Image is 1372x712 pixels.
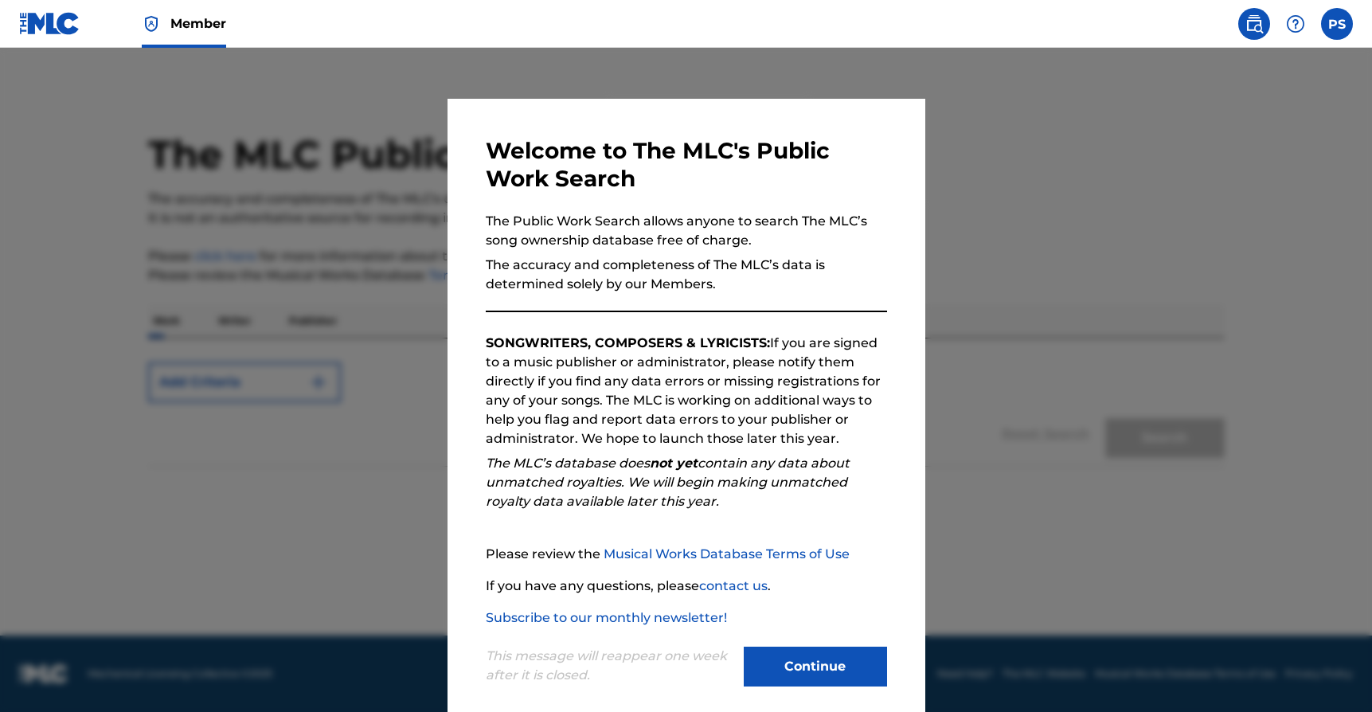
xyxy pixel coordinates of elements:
img: search [1245,14,1264,33]
strong: SONGWRITERS, COMPOSERS & LYRICISTS: [486,335,770,350]
a: Public Search [1238,8,1270,40]
a: Subscribe to our monthly newsletter! [486,610,727,625]
strong: not yet [650,456,698,471]
button: Continue [744,647,887,687]
p: The Public Work Search allows anyone to search The MLC’s song ownership database free of charge. [486,212,887,250]
img: Top Rightsholder [142,14,161,33]
img: help [1286,14,1305,33]
h3: Welcome to The MLC's Public Work Search [486,137,887,193]
a: Musical Works Database Terms of Use [604,546,850,561]
p: Please review the [486,545,887,564]
p: This message will reappear one week after it is closed. [486,647,734,685]
img: MLC Logo [19,12,80,35]
p: The accuracy and completeness of The MLC’s data is determined solely by our Members. [486,256,887,294]
a: contact us [699,578,768,593]
p: If you are signed to a music publisher or administrator, please notify them directly if you find ... [486,334,887,448]
span: Member [170,14,226,33]
div: Help [1280,8,1311,40]
p: If you have any questions, please . [486,577,887,596]
em: The MLC’s database does contain any data about unmatched royalties. We will begin making unmatche... [486,456,850,509]
div: User Menu [1321,8,1353,40]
